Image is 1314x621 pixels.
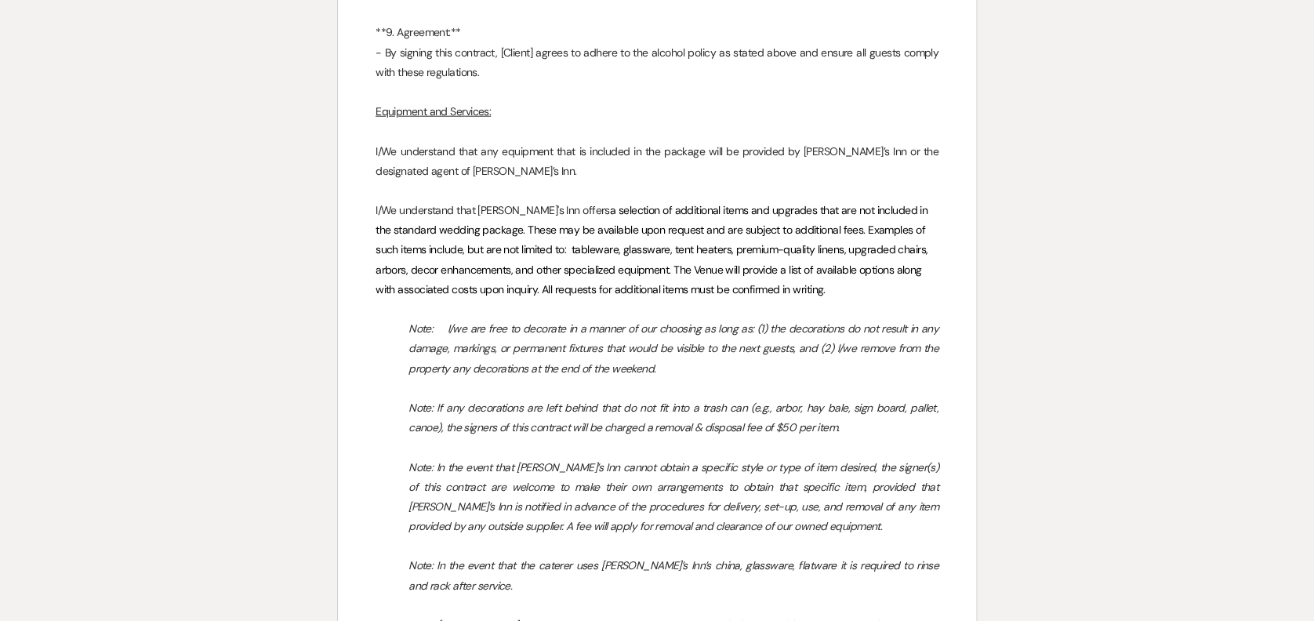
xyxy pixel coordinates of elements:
p: I/We understand that [PERSON_NAME]'s Inn offers [376,201,938,300]
p: I/We understand that any equipment that is included in the package will be provided by [PERSON_NA... [376,142,938,181]
em: Note: In the event that the caterer uses [PERSON_NAME]’s Inn’s china, glassware, flatware it is r... [408,558,941,592]
span: a selection of additional items and upgrades that are not included in the standard wedding packag... [376,203,931,296]
em: Note: In the event that [PERSON_NAME]’s Inn cannot obtain a specific style or type of item desire... [408,460,941,534]
em: Note: I/we are free to decorate in a manner of our choosing as long as: (1) the decorations do no... [408,321,941,375]
p: - By signing this contract, [Client] agrees to adhere to the alcohol policy as stated above and e... [376,43,938,82]
em: Note: If any decorations are left behind that do not fit into a trash can (e.g., arbor, hay bale,... [408,401,941,434]
u: Equipment and Services: [376,104,491,118]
